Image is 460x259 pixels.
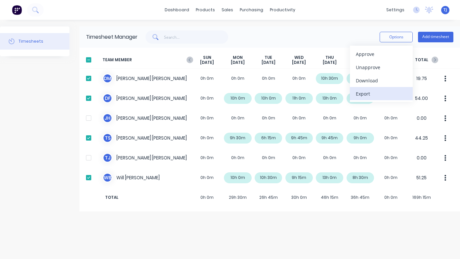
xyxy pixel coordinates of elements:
[356,76,407,85] div: Download
[223,194,253,200] span: 29h 30m
[265,55,272,60] span: TUE
[350,74,413,87] button: Download
[406,55,437,65] span: TOTAL
[356,63,407,72] div: Unapprove
[103,55,192,65] span: TEAM MEMBER
[345,194,376,200] span: 36h 45m
[406,194,437,200] span: 169h 15m
[325,55,334,60] span: THU
[356,49,407,59] div: Approve
[19,38,43,44] div: Timesheets
[350,47,413,61] button: Approve
[164,30,229,44] input: Search...
[356,89,407,99] div: Export
[376,194,406,200] span: 0h 0m
[233,55,243,60] span: MON
[86,33,138,41] div: Timesheet Manager
[161,5,192,15] a: dashboard
[192,5,218,15] div: products
[383,5,408,15] div: settings
[236,5,267,15] div: purchasing
[350,61,413,74] button: Unapprove
[418,32,453,42] button: Add timesheet
[284,194,314,200] span: 30h 0m
[350,87,413,100] button: Export
[231,60,245,65] span: [DATE]
[200,60,214,65] span: [DATE]
[103,194,192,200] span: TOTAL
[323,60,337,65] span: [DATE]
[380,32,413,42] button: Options
[12,5,22,15] img: Factory
[314,194,345,200] span: 46h 15m
[218,5,236,15] div: sales
[192,194,223,200] span: 0h 0m
[294,55,304,60] span: WED
[443,7,447,13] span: TJ
[292,60,306,65] span: [DATE]
[262,60,275,65] span: [DATE]
[203,55,211,60] span: SUN
[267,5,299,15] div: productivity
[253,194,284,200] span: 26h 45m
